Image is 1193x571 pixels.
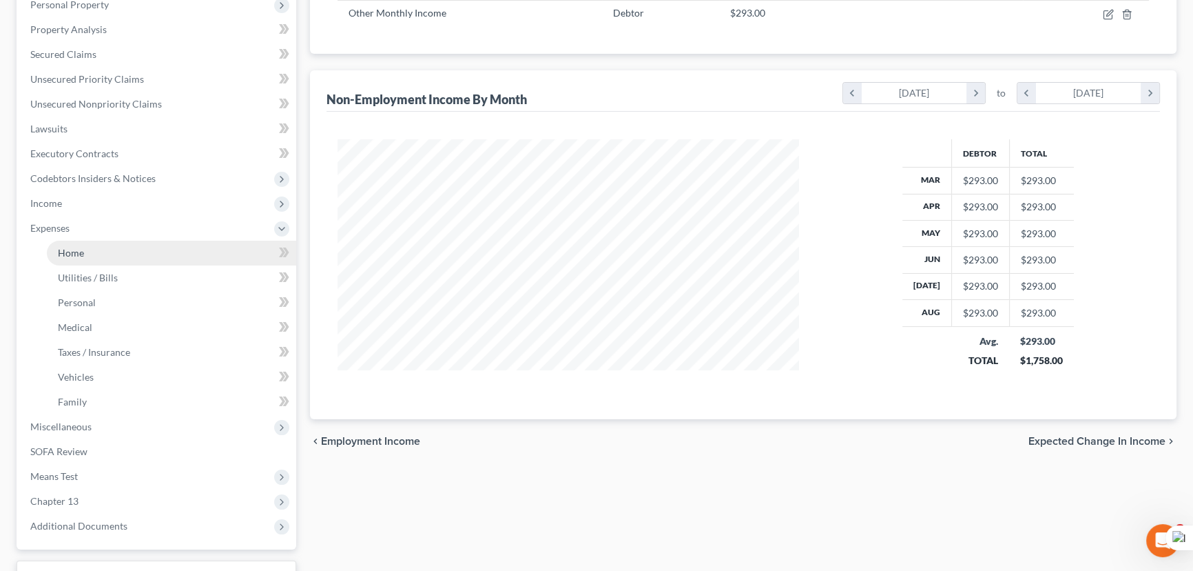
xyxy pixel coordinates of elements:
span: to [997,86,1006,100]
th: [DATE] [902,273,952,299]
div: Non-Employment Income By Month [326,91,527,108]
td: $293.00 [1009,168,1074,194]
span: Utilities / Bills [58,272,118,283]
span: Secured Claims [30,48,96,60]
span: Means Test [30,470,78,482]
a: Unsecured Nonpriority Claims [19,92,296,117]
button: Expected Change in Income chevron_right [1028,436,1176,447]
div: $293.00 [963,279,998,293]
span: Employment Income [321,436,420,447]
span: Chapter 13 [30,495,79,507]
span: Executory Contracts [30,148,118,159]
i: chevron_right [1141,83,1159,103]
i: chevron_right [966,83,985,103]
span: Personal [58,297,96,308]
th: Total [1009,139,1074,167]
span: 4 [1174,524,1185,535]
a: Property Analysis [19,17,296,42]
span: Family [58,396,87,408]
i: chevron_left [310,436,321,447]
td: $293.00 [1009,220,1074,246]
span: Expected Change in Income [1028,436,1165,447]
div: $1,758.00 [1020,354,1063,368]
th: Debtor [951,139,1009,167]
div: TOTAL [962,354,998,368]
i: chevron_left [843,83,862,103]
a: Secured Claims [19,42,296,67]
span: Income [30,197,62,209]
span: Debtor [613,7,644,19]
td: $293.00 [1009,273,1074,299]
a: Home [47,241,296,266]
th: Mar [902,168,952,194]
span: Additional Documents [30,520,127,532]
span: $293.00 [730,7,765,19]
span: Taxes / Insurance [58,346,130,358]
td: $293.00 [1009,300,1074,326]
iframe: Intercom live chat [1146,524,1179,557]
a: Personal [47,290,296,315]
a: Lawsuits [19,117,296,141]
div: $293.00 [1020,334,1063,348]
span: SOFA Review [30,445,87,457]
i: chevron_left [1017,83,1036,103]
a: Family [47,390,296,414]
th: Aug [902,300,952,326]
span: Codebtors Insiders & Notices [30,172,156,184]
div: $293.00 [963,253,998,267]
a: SOFA Review [19,439,296,464]
i: chevron_right [1165,436,1176,447]
span: Unsecured Priority Claims [30,73,144,85]
a: Vehicles [47,365,296,390]
a: Utilities / Bills [47,266,296,290]
span: Home [58,247,84,259]
a: Executory Contracts [19,141,296,166]
div: $293.00 [963,174,998,188]
td: $293.00 [1009,247,1074,273]
th: Jun [902,247,952,273]
th: May [902,220,952,246]
span: Medical [58,321,92,333]
th: Apr [902,194,952,220]
span: Vehicles [58,371,94,383]
div: Avg. [962,334,998,348]
span: Property Analysis [30,23,107,35]
a: Taxes / Insurance [47,340,296,365]
div: [DATE] [1036,83,1141,103]
td: $293.00 [1009,194,1074,220]
a: Unsecured Priority Claims [19,67,296,92]
span: Expenses [30,222,70,234]
div: [DATE] [862,83,967,103]
span: Lawsuits [30,123,68,134]
a: Medical [47,315,296,340]
button: chevron_left Employment Income [310,436,420,447]
span: Unsecured Nonpriority Claims [30,98,162,110]
div: $293.00 [963,306,998,320]
span: Miscellaneous [30,421,92,432]
div: $293.00 [963,200,998,214]
span: Other Monthly Income [349,7,446,19]
div: $293.00 [963,227,998,241]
